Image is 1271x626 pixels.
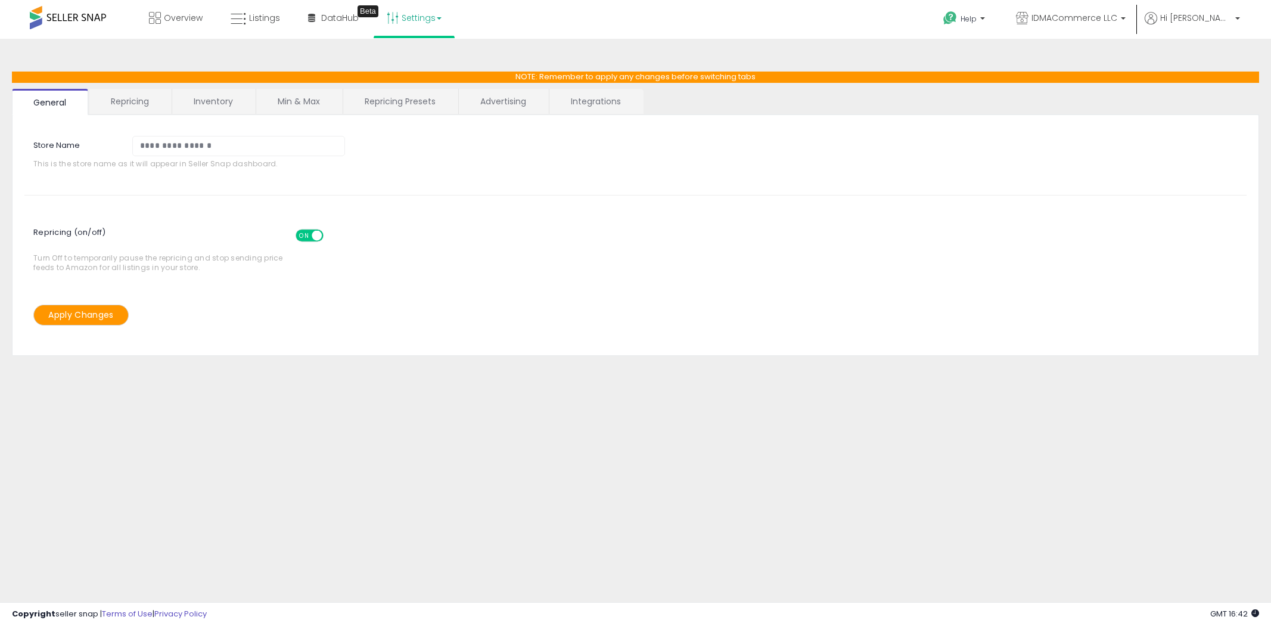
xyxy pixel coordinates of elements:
[343,89,457,114] a: Repricing Presets
[961,14,977,24] span: Help
[164,12,203,24] span: Overview
[1160,12,1232,24] span: Hi [PERSON_NAME]
[12,89,88,115] a: General
[1145,12,1240,39] a: Hi [PERSON_NAME]
[33,221,334,253] span: Repricing (on/off)
[24,136,123,151] label: Store Name
[1031,12,1117,24] span: IDMACommerce LLC
[297,231,312,241] span: ON
[249,12,280,24] span: Listings
[172,89,254,114] a: Inventory
[943,11,958,26] i: Get Help
[549,89,642,114] a: Integrations
[459,89,548,114] a: Advertising
[33,305,129,326] button: Apply Changes
[321,12,359,24] span: DataHub
[256,89,341,114] a: Min & Max
[33,224,289,272] span: Turn Off to temporarily pause the repricing and stop sending price feeds to Amazon for all listin...
[322,231,341,241] span: OFF
[89,89,170,114] a: Repricing
[358,5,378,17] div: Tooltip anchor
[934,2,997,39] a: Help
[12,72,1259,83] p: NOTE: Remember to apply any changes before switching tabs
[33,159,355,168] span: This is the store name as it will appear in Seller Snap dashboard.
